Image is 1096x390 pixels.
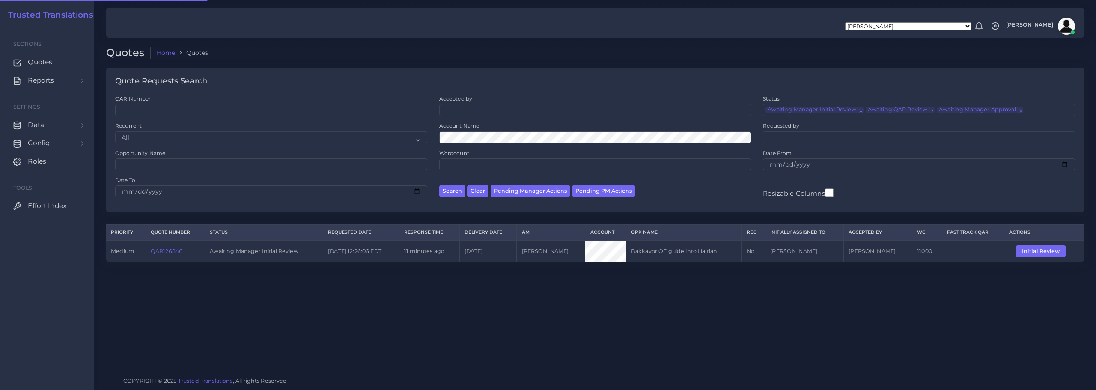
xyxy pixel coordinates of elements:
span: Config [28,138,50,148]
th: Requested Date [323,225,399,241]
a: Reports [6,71,88,89]
li: Awaiting Manager Approval [937,107,1023,113]
td: No [742,241,765,262]
td: [PERSON_NAME] [517,241,585,262]
span: Settings [13,104,40,110]
label: Requested by [763,122,799,129]
a: Initial Review [1016,247,1072,254]
button: Pending PM Actions [572,185,635,197]
label: QAR Number [115,95,151,102]
button: Clear [467,185,488,197]
li: Awaiting QAR Review [866,107,935,113]
label: Opportunity Name [115,149,165,157]
a: Trusted Translations [178,378,233,384]
span: Sections [13,41,42,47]
th: Accepted by [844,225,912,241]
th: Priority [106,225,146,241]
a: Config [6,134,88,152]
li: Quotes [175,48,208,57]
label: Status [763,95,780,102]
td: Bakkavor OE guide into Haitian [626,241,742,262]
a: [PERSON_NAME]avatar [1002,18,1078,35]
th: Response Time [399,225,459,241]
a: QAR126846 [151,248,182,254]
label: Wordcount [439,149,469,157]
td: [DATE] [459,241,517,262]
h4: Quote Requests Search [115,77,207,86]
label: Resizable Columns [763,188,833,198]
span: Effort Index [28,201,66,211]
td: [DATE] 12:26:06 EDT [323,241,399,262]
td: [PERSON_NAME] [844,241,912,262]
th: WC [912,225,942,241]
th: Delivery Date [459,225,517,241]
span: [PERSON_NAME] [1006,22,1053,28]
a: Roles [6,152,88,170]
th: Actions [1004,225,1084,241]
span: COPYRIGHT © 2025 [123,376,287,385]
th: Initially Assigned to [765,225,844,241]
label: Account Name [439,122,479,129]
a: Home [157,48,176,57]
span: Data [28,120,44,130]
a: Data [6,116,88,134]
button: Search [439,185,465,197]
span: Roles [28,157,46,166]
button: Initial Review [1016,245,1066,257]
label: Recurrent [115,122,142,129]
li: Awaiting Manager Initial Review [765,107,863,113]
td: 11 minutes ago [399,241,459,262]
label: Date From [763,149,792,157]
input: Resizable Columns [825,188,834,198]
th: AM [517,225,585,241]
a: Trusted Translations [2,10,93,20]
img: avatar [1058,18,1075,35]
td: 11000 [912,241,942,262]
span: , All rights Reserved [233,376,287,385]
td: Awaiting Manager Initial Review [205,241,323,262]
span: Reports [28,76,54,85]
a: Quotes [6,53,88,71]
span: Quotes [28,57,52,67]
th: REC [742,225,765,241]
span: Tools [13,185,33,191]
h2: Quotes [106,47,151,59]
span: medium [111,248,134,254]
th: Account [585,225,626,241]
label: Accepted by [439,95,473,102]
th: Opp Name [626,225,742,241]
button: Pending Manager Actions [491,185,570,197]
a: Effort Index [6,197,88,215]
th: Fast Track QAR [942,225,1004,241]
th: Status [205,225,323,241]
th: Quote Number [146,225,205,241]
td: [PERSON_NAME] [765,241,844,262]
label: Date To [115,176,135,184]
